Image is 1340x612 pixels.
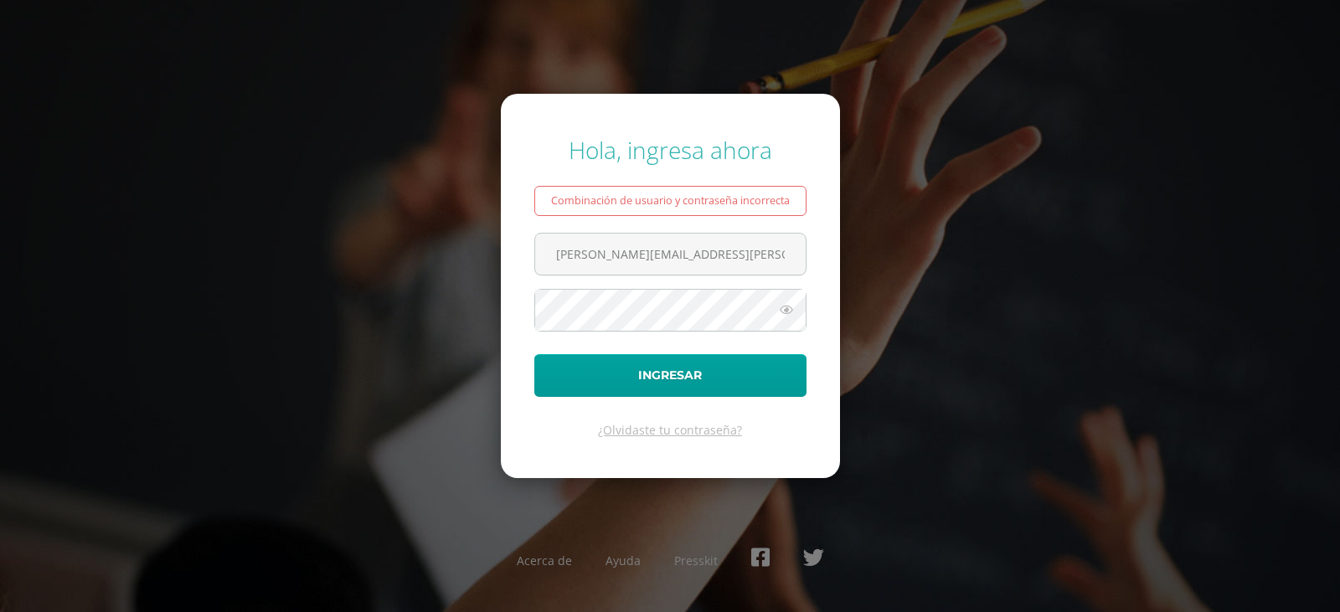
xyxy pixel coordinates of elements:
[534,186,807,216] div: Combinación de usuario y contraseña incorrecta
[534,134,807,166] div: Hola, ingresa ahora
[598,422,742,438] a: ¿Olvidaste tu contraseña?
[534,354,807,397] button: Ingresar
[535,234,806,275] input: Correo electrónico o usuario
[674,553,718,568] a: Presskit
[606,553,641,568] a: Ayuda
[517,553,572,568] a: Acerca de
